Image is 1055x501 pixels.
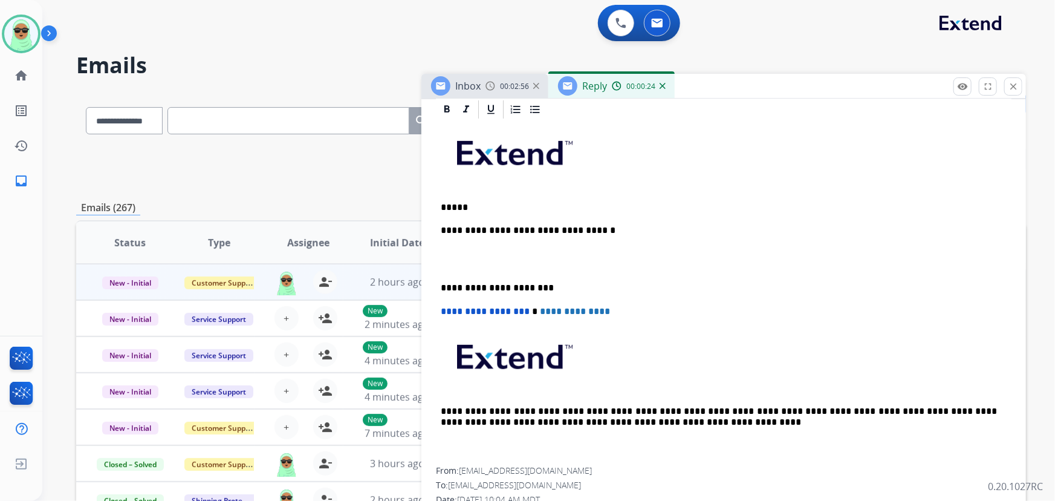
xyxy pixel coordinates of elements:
[318,420,333,434] mat-icon: person_add
[500,82,529,91] span: 00:02:56
[102,349,158,362] span: New - Initial
[448,479,581,491] span: [EMAIL_ADDRESS][DOMAIN_NAME]
[414,114,429,128] mat-icon: search
[274,379,299,403] button: +
[455,79,481,93] span: Inbox
[370,275,424,289] span: 2 hours ago
[76,200,140,215] p: Emails (267)
[457,100,475,119] div: Italic
[438,100,456,119] div: Bold
[507,100,525,119] div: Ordered List
[284,384,289,398] span: +
[102,422,158,434] span: New - Initial
[363,414,388,426] p: New
[363,341,388,353] p: New
[365,318,429,331] span: 2 minutes ago
[318,311,333,326] mat-icon: person_add
[184,349,253,362] span: Service Support
[988,479,1043,494] p: 0.20.1027RC
[365,354,429,367] span: 4 minutes ago
[184,385,253,398] span: Service Support
[14,139,28,153] mat-icon: history
[284,420,289,434] span: +
[76,53,1026,77] h2: Emails
[274,306,299,330] button: +
[97,458,164,471] span: Closed – Solved
[436,479,1011,491] div: To:
[14,68,28,83] mat-icon: home
[582,79,607,93] span: Reply
[284,347,289,362] span: +
[284,311,289,326] span: +
[114,235,146,250] span: Status
[982,81,993,92] mat-icon: fullscreen
[1008,81,1019,92] mat-icon: close
[208,235,230,250] span: Type
[365,427,429,440] span: 7 minutes ago
[436,465,1011,477] div: From:
[363,378,388,390] p: New
[4,17,38,51] img: avatar
[274,415,299,439] button: +
[318,456,333,471] mat-icon: person_remove
[287,235,329,250] span: Assignee
[318,384,333,398] mat-icon: person_add
[482,100,500,119] div: Underline
[318,275,333,289] mat-icon: person_remove
[274,342,299,367] button: +
[102,277,158,289] span: New - Initial
[14,174,28,188] mat-icon: inbox
[274,270,299,295] img: agent-avatar
[184,422,263,434] span: Customer Support
[365,390,429,404] span: 4 minutes ago
[184,277,263,289] span: Customer Support
[363,305,388,317] p: New
[184,458,263,471] span: Customer Support
[370,457,424,470] span: 3 hours ago
[184,313,253,326] span: Service Support
[102,313,158,326] span: New - Initial
[526,100,544,119] div: Bullet List
[102,385,158,398] span: New - Initial
[14,103,28,118] mat-icon: list_alt
[318,347,333,362] mat-icon: person_add
[370,235,424,250] span: Initial Date
[459,465,592,476] span: [EMAIL_ADDRESS][DOMAIN_NAME]
[957,81,968,92] mat-icon: remove_red_eye
[274,451,299,477] img: agent-avatar
[626,82,655,91] span: 00:00:24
